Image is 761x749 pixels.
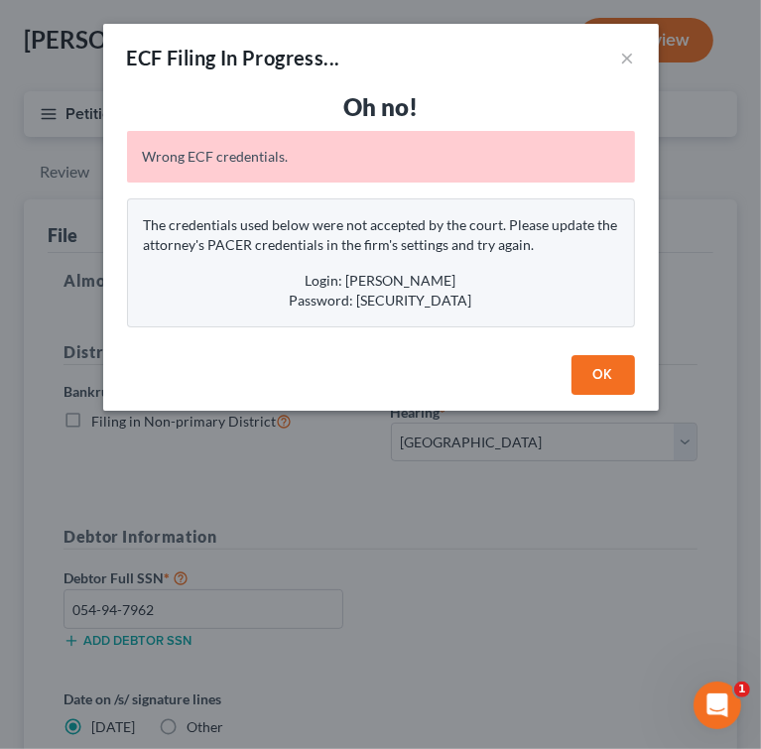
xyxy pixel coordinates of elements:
iframe: Intercom live chat [694,682,741,729]
div: Wrong ECF credentials. [127,131,635,183]
h3: Oh no! [127,91,635,123]
span: 1 [734,682,750,697]
div: Login: [PERSON_NAME] [144,271,618,291]
button: × [621,46,635,69]
div: Password: [SECURITY_DATA] [144,291,618,311]
p: The credentials used below were not accepted by the court. Please update the attorney's PACER cre... [144,215,618,255]
div: ECF Filing In Progress... [127,44,340,71]
button: OK [571,355,635,395]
